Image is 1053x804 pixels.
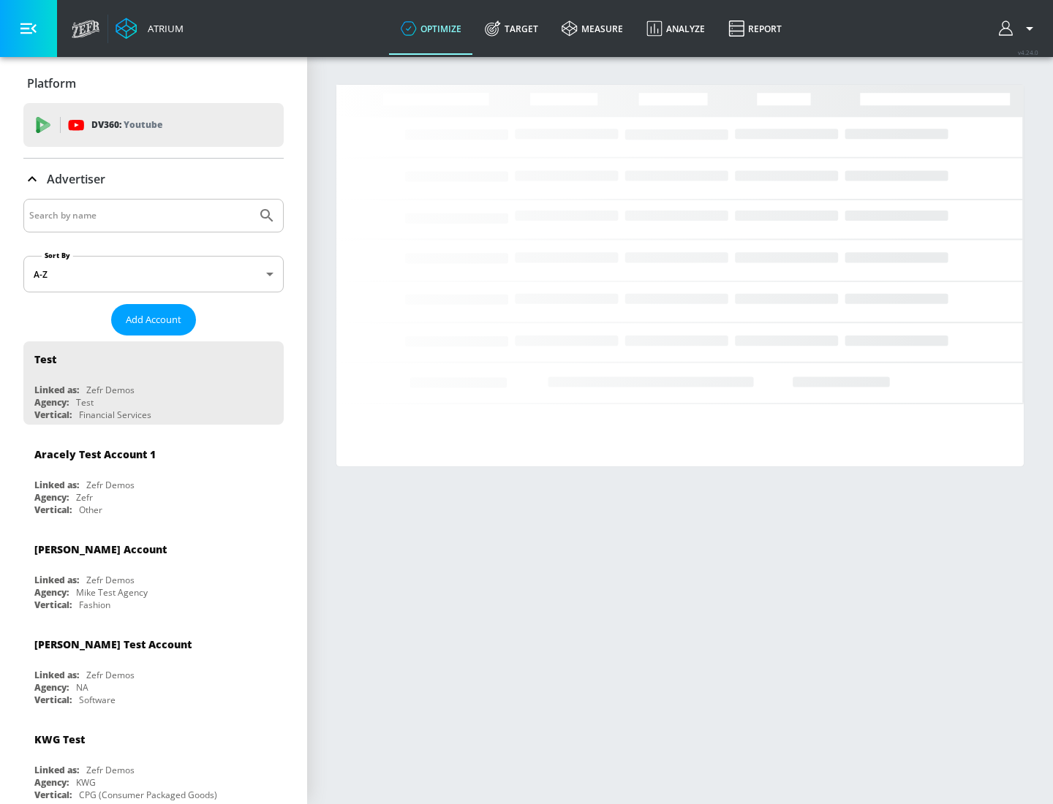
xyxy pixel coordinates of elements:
div: Linked as: [34,479,79,491]
div: Vertical: [34,694,72,706]
div: Agency: [34,491,69,504]
span: Add Account [126,311,181,328]
div: Vertical: [34,504,72,516]
div: Aracely Test Account 1Linked as:Zefr DemosAgency:ZefrVertical:Other [23,436,284,520]
div: Vertical: [34,599,72,611]
div: A-Z [23,256,284,292]
div: [PERSON_NAME] AccountLinked as:Zefr DemosAgency:Mike Test AgencyVertical:Fashion [23,531,284,615]
div: Test [76,396,94,409]
div: Zefr Demos [86,479,135,491]
a: Analyze [635,2,717,55]
div: Zefr Demos [86,574,135,586]
div: CPG (Consumer Packaged Goods) [79,789,217,801]
div: Zefr [76,491,93,504]
a: measure [550,2,635,55]
div: Zefr Demos [86,764,135,776]
div: [PERSON_NAME] Test AccountLinked as:Zefr DemosAgency:NAVertical:Software [23,626,284,710]
div: Software [79,694,116,706]
p: Youtube [124,117,162,132]
div: Agency: [34,681,69,694]
div: Linked as: [34,764,79,776]
div: NA [76,681,88,694]
div: TestLinked as:Zefr DemosAgency:TestVertical:Financial Services [23,341,284,425]
div: KWG Test [34,732,85,746]
div: Atrium [142,22,184,35]
p: Platform [27,75,76,91]
div: Linked as: [34,669,79,681]
div: Financial Services [79,409,151,421]
a: Atrium [116,18,184,39]
p: DV360: [91,117,162,133]
div: Fashion [79,599,110,611]
div: Linked as: [34,574,79,586]
div: Test [34,352,56,366]
div: Advertiser [23,159,284,200]
a: Target [473,2,550,55]
a: Report [717,2,793,55]
div: Vertical: [34,409,72,421]
div: Zefr Demos [86,384,135,396]
label: Sort By [42,251,73,260]
div: Other [79,504,102,516]
input: Search by name [29,206,251,225]
div: DV360: Youtube [23,103,284,147]
a: optimize [389,2,473,55]
div: [PERSON_NAME] Test Account [34,637,192,651]
div: Agency: [34,396,69,409]
div: Zefr Demos [86,669,135,681]
div: Agency: [34,586,69,599]
div: Vertical: [34,789,72,801]
div: Linked as: [34,384,79,396]
div: Mike Test Agency [76,586,148,599]
div: KWG [76,776,96,789]
div: [PERSON_NAME] Account [34,542,167,556]
p: Advertiser [47,171,105,187]
div: Agency: [34,776,69,789]
div: Aracely Test Account 1 [34,447,156,461]
div: Platform [23,63,284,104]
span: v 4.24.0 [1018,48,1038,56]
button: Add Account [111,304,196,335]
